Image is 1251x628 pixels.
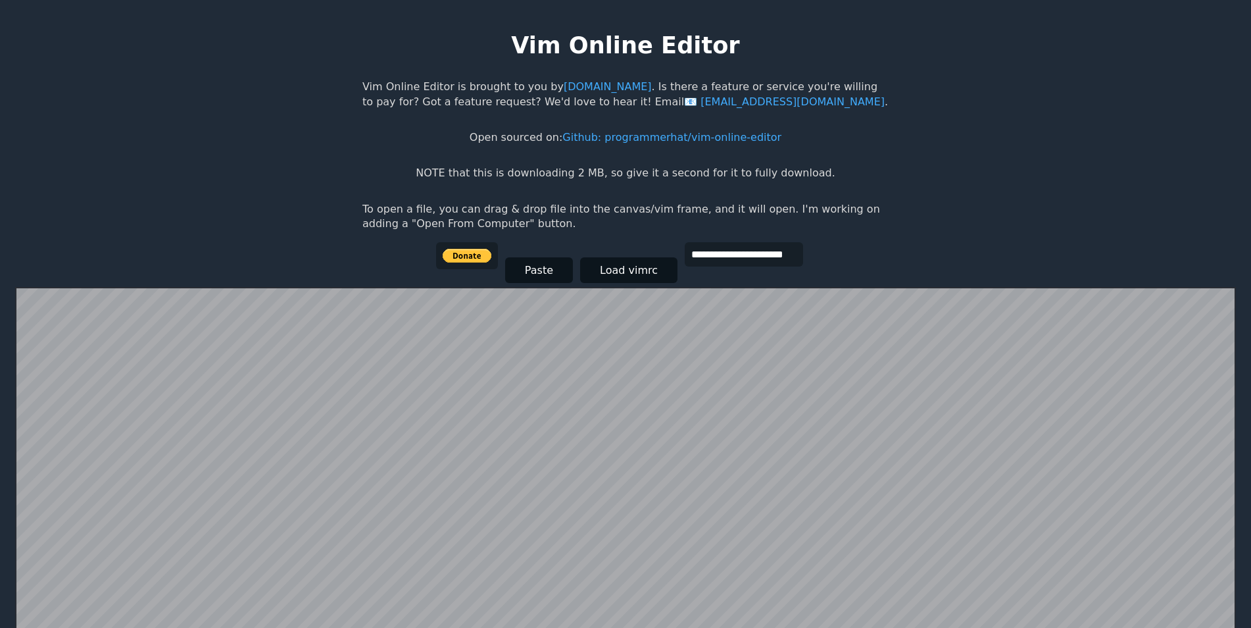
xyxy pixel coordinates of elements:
a: Github: programmerhat/vim-online-editor [562,131,781,144]
button: Paste [505,257,573,283]
a: [EMAIL_ADDRESS][DOMAIN_NAME] [684,95,885,108]
button: Load vimrc [580,257,677,283]
a: [DOMAIN_NAME] [564,80,652,93]
p: Vim Online Editor is brought to you by . Is there a feature or service you're willing to pay for?... [362,80,889,109]
p: To open a file, you can drag & drop file into the canvas/vim frame, and it will open. I'm working... [362,202,889,232]
p: Open sourced on: [470,130,781,145]
p: NOTE that this is downloading 2 MB, so give it a second for it to fully download. [416,166,835,180]
h1: Vim Online Editor [511,29,739,61]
